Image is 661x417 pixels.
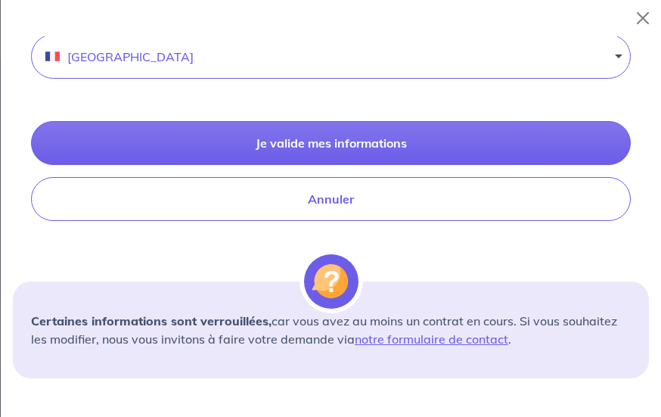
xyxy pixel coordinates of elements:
button: Close [631,6,655,30]
p: car vous avez au moins un contrat en cours. Si vous souhaitez les modifier, nous vous invitons à ... [31,312,631,348]
img: illu_alert_question.svg [304,254,358,309]
button: Annuler [31,177,631,221]
button: Je valide mes informations [31,121,631,165]
strong: Certaines informations sont verrouillées, [31,313,272,328]
a: notre formulaire de contact [355,331,508,347]
button: [GEOGRAPHIC_DATA] [31,34,631,79]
